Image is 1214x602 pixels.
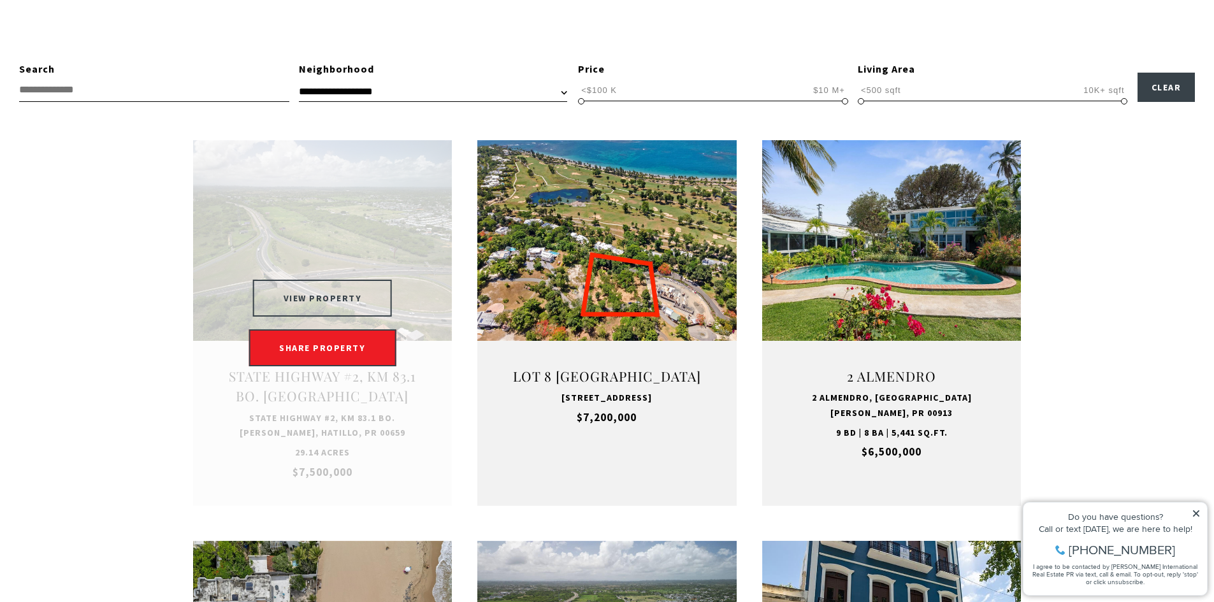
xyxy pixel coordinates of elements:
[13,29,184,38] div: Do you have questions?
[1138,73,1196,102] button: Clear
[16,78,182,103] span: I agree to be contacted by [PERSON_NAME] International Real Estate PR via text, call & email. To ...
[1080,84,1127,96] span: 10K+ sqft
[193,140,452,506] a: Open this option
[249,329,396,366] a: SHARE PROPERTY
[13,41,184,50] div: Call or text [DATE], we are here to help!
[52,60,159,73] span: [PHONE_NUMBER]
[299,61,569,78] div: Neighborhood
[578,84,620,96] span: <$100 K
[578,61,848,78] div: Price
[247,281,399,292] a: VIEW PROPERTY
[19,61,289,78] div: Search
[858,61,1128,78] div: Living Area
[858,84,904,96] span: <500 sqft
[253,280,393,317] button: VIEW PROPERTY
[810,84,848,96] span: $10 M+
